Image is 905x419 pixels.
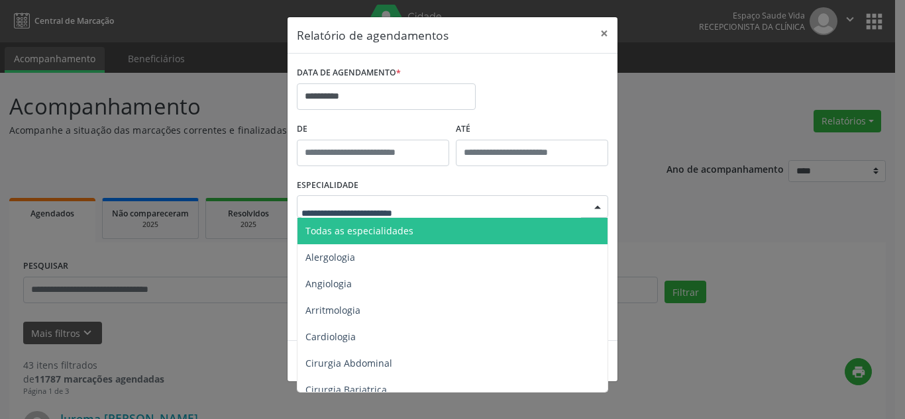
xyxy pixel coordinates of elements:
[456,119,608,140] label: ATÉ
[305,251,355,263] span: Alergologia
[305,304,360,316] span: Arritmologia
[297,175,358,196] label: ESPECIALIDADE
[297,119,449,140] label: De
[305,224,413,237] span: Todas as especialidades
[297,26,449,44] h5: Relatório de agendamentos
[305,330,356,343] span: Cardiologia
[305,277,352,290] span: Angiologia
[297,63,401,83] label: DATA DE AGENDAMENTO
[591,17,617,50] button: Close
[305,357,392,369] span: Cirurgia Abdominal
[305,383,387,396] span: Cirurgia Bariatrica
